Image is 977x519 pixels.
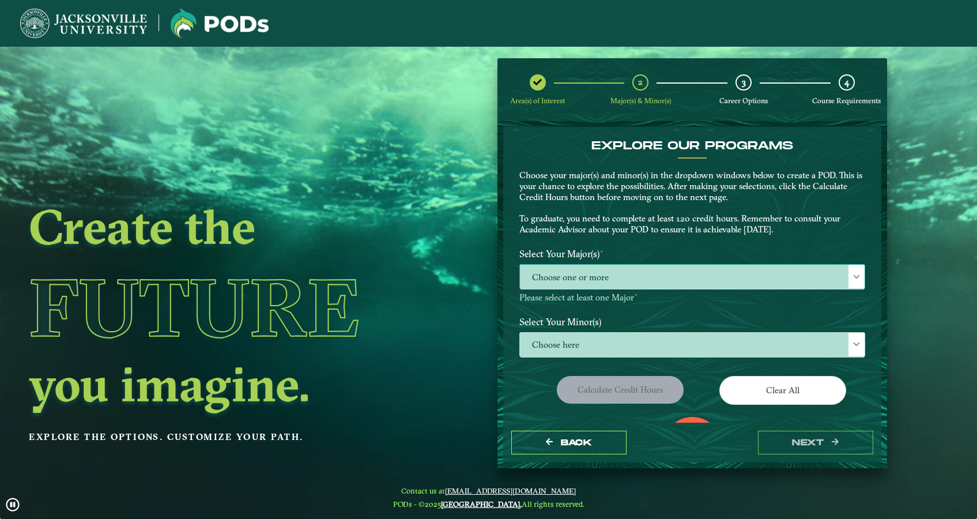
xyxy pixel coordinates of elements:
label: Select Your Major(s) [511,243,874,265]
span: 4 [844,77,849,88]
img: Jacksonville University logo [20,9,147,38]
span: 2 [638,77,643,88]
button: Calculate credit hours [557,376,684,403]
p: Choose your major(s) and minor(s) in the dropdown windows below to create a POD. This is your cha... [519,170,865,235]
label: Select Your Minor(s) [511,311,874,332]
span: Career Options [719,96,768,105]
p: Explore the options. Customize your path. [29,428,411,446]
p: Please select at least one Major [519,292,865,303]
a: [EMAIL_ADDRESS][DOMAIN_NAME] [445,486,576,495]
span: 3 [742,77,746,88]
button: next [758,431,873,454]
sup: ⋆ [599,247,604,255]
h1: Future [29,255,411,360]
span: Choose here [520,333,865,358]
button: Clear All [719,376,846,404]
h4: EXPLORE OUR PROGRAMS [519,139,865,153]
span: Choose one or more [520,265,865,289]
a: [GEOGRAPHIC_DATA]. [441,499,522,509]
span: Back [561,438,591,447]
span: Major(s) & Minor(s) [610,96,671,105]
h2: Create the [29,202,411,251]
button: Back [511,431,627,454]
span: Course Requirements [812,96,881,105]
h2: you imagine. [29,360,411,408]
span: Contact us at [393,486,584,495]
span: Area(s) of Interest [510,96,565,105]
img: Jacksonville University logo [171,9,269,38]
sup: ⋆ [634,291,638,299]
span: PODs - ©2025 All rights reserved. [393,499,584,509]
